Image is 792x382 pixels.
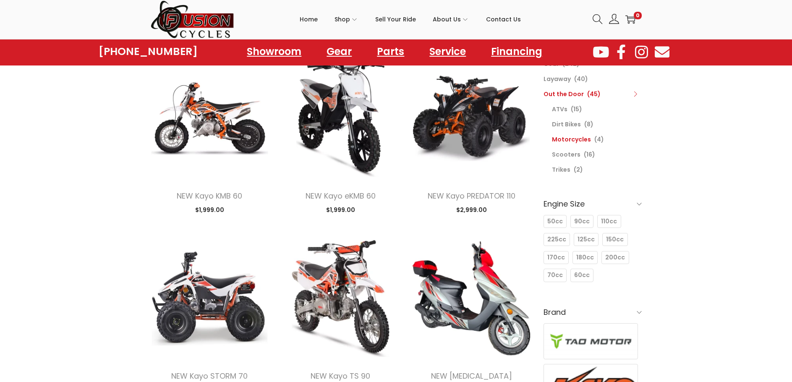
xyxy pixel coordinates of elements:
[574,165,583,174] span: (2)
[195,206,199,214] span: $
[300,9,318,30] span: Home
[300,0,318,38] a: Home
[326,206,355,214] span: 1,999.00
[544,302,642,322] h6: Brand
[433,0,469,38] a: About Us
[171,371,248,381] a: NEW Kayo STORM 70
[335,0,358,38] a: Shop
[625,14,635,24] a: 0
[177,191,242,201] a: NEW Kayo KMB 60
[576,253,594,262] span: 180cc
[195,206,224,214] span: 1,999.00
[547,271,563,280] span: 70cc
[456,206,487,214] span: 2,999.00
[552,135,591,144] a: Motorcycles
[326,206,330,214] span: $
[238,42,551,61] nav: Menu
[99,46,198,58] a: [PHONE_NUMBER]
[574,217,590,226] span: 90cc
[574,271,590,280] span: 60cc
[486,9,521,30] span: Contact Us
[238,42,310,61] a: Showroom
[421,42,474,61] a: Service
[544,324,638,358] img: Tao Motor
[544,194,642,214] h6: Engine Size
[544,75,571,83] a: Layaway
[574,75,588,83] span: (40)
[552,165,570,174] a: Trikes
[486,0,521,38] a: Contact Us
[578,235,595,244] span: 125cc
[594,135,604,144] span: (4)
[587,90,601,98] span: (45)
[428,191,515,201] a: NEW Kayo PREDATOR 110
[335,9,350,30] span: Shop
[369,42,413,61] a: Parts
[547,217,563,226] span: 50cc
[547,235,566,244] span: 225cc
[375,9,416,30] span: Sell Your Ride
[375,0,416,38] a: Sell Your Ride
[547,253,565,262] span: 170cc
[318,42,360,61] a: Gear
[483,42,551,61] a: Financing
[433,9,461,30] span: About Us
[456,206,460,214] span: $
[571,105,582,113] span: (15)
[584,120,593,128] span: (8)
[606,235,624,244] span: 150cc
[235,0,586,38] nav: Primary navigation
[552,120,581,128] a: Dirt Bikes
[605,253,625,262] span: 200cc
[601,217,617,226] span: 110cc
[311,371,370,381] a: NEW Kayo TS 90
[552,150,580,159] a: Scooters
[306,191,376,201] a: NEW Kayo eKMB 60
[584,150,595,159] span: (16)
[544,90,584,98] a: Out the Door
[552,105,567,113] a: ATVs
